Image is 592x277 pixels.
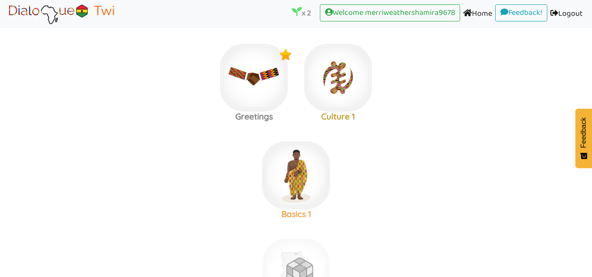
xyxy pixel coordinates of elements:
img: r5+QtVXYuttHLoUAAAAABJRU5ErkJggg== [321,243,334,256]
p: x 2 [292,7,311,19]
h3: Basics 1 [254,209,338,219]
a: Logout [547,4,586,24]
a: Feedback! [495,4,547,22]
button: Feedback - Show survey [575,109,592,168]
img: x9Y5jP2O4Z5kwAAAABJRU5ErkJggg== [279,48,292,61]
img: r5+QtVXYuttHLoUAAAAABJRU5ErkJggg== [321,146,334,159]
img: akan-man-gold.ebcf6999.png [262,141,330,209]
span: Feedback [580,117,588,148]
img: Brand [6,3,117,25]
h3: Culture 1 [296,112,380,122]
img: r5+QtVXYuttHLoUAAAAABJRU5ErkJggg== [363,48,376,61]
a: Welcome merriweathershamira9678 [320,4,460,22]
img: adinkra_beredum.b0fe9998.png [304,44,372,112]
img: greetings.3fee7869.jpg [220,44,288,112]
h3: Greetings [212,112,296,122]
a: Home [460,4,495,24]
